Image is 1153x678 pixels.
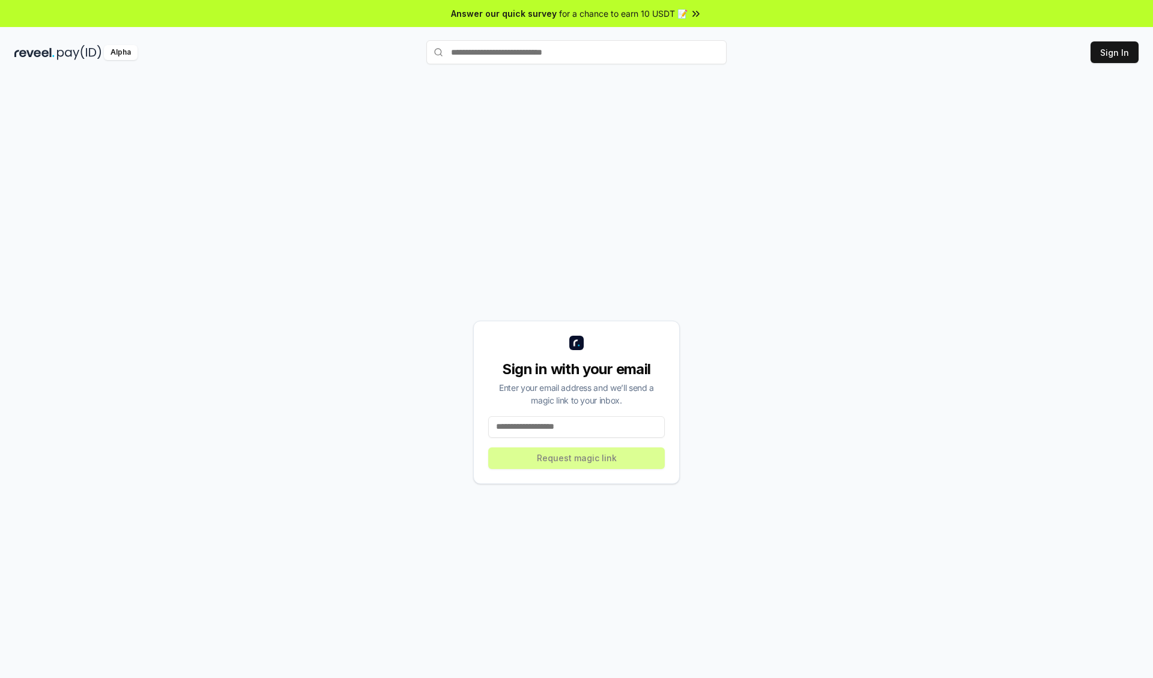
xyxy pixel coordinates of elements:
div: Alpha [104,45,138,60]
span: Answer our quick survey [451,7,557,20]
div: Sign in with your email [488,360,665,379]
img: logo_small [569,336,584,350]
img: pay_id [57,45,101,60]
span: for a chance to earn 10 USDT 📝 [559,7,688,20]
button: Sign In [1091,41,1139,63]
img: reveel_dark [14,45,55,60]
div: Enter your email address and we’ll send a magic link to your inbox. [488,381,665,407]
